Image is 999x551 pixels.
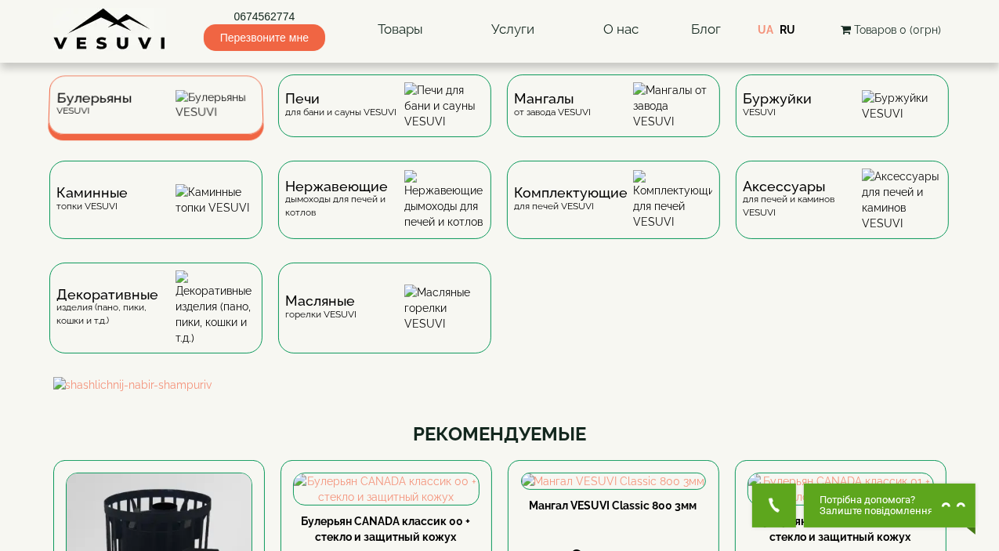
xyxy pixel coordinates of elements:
div: для печей и каминов VESUVI [744,180,862,219]
a: 0674562774 [204,9,325,24]
div: VESUVI [744,92,813,118]
a: Мангал VESUVI Classic 800 3мм [530,499,697,512]
img: Комплектующие для печей VESUVI [633,170,712,230]
img: Булерьян CANADA классик 00 + стекло и защитный кожух [294,473,479,505]
img: Булерьян CANADA классик 01 + стекло и защитный кожух [748,473,933,505]
img: Мангалы от завода VESUVI [633,82,712,129]
span: Перезвоните мне [204,24,325,51]
span: Комплектующие [515,187,628,199]
img: Нержавеющие дымоходы для печей и котлов [404,170,483,230]
a: О нас [588,12,654,48]
a: Аксессуарыдля печей и каминов VESUVI Аксессуары для печей и каминов VESUVI [728,161,957,263]
a: БулерьяныVESUVI Булерьяны VESUVI [42,74,270,161]
img: Масляные горелки VESUVI [404,285,483,332]
a: Масляныегорелки VESUVI Масляные горелки VESUVI [270,263,499,377]
div: топки VESUVI [57,187,128,212]
span: Масляные [286,295,357,307]
a: Печидля бани и сауны VESUVI Печи для бани и сауны VESUVI [270,74,499,161]
img: Завод VESUVI [53,8,167,51]
a: БуржуйкиVESUVI Буржуйки VESUVI [728,74,957,161]
a: UA [758,24,773,36]
button: Get Call button [752,484,796,527]
span: Мангалы [515,92,592,105]
span: Булерьяны [56,92,132,104]
a: Товары [362,12,439,48]
div: от завода VESUVI [515,92,592,118]
span: Декоративные [57,288,176,301]
img: Каминные топки VESUVI [176,184,255,216]
img: Печи для бани и сауны VESUVI [404,82,483,129]
a: Каминныетопки VESUVI Каминные топки VESUVI [42,161,270,263]
img: Буржуйки VESUVI [862,90,941,121]
span: Каминные [57,187,128,199]
img: Декоративные изделия (пано, пики, кошки и т.д.) [176,270,255,346]
a: Мангалыот завода VESUVI Мангалы от завода VESUVI [499,74,728,161]
div: горелки VESUVI [286,295,357,321]
img: Булерьяны VESUVI [176,90,255,120]
div: изделия (пано, пики, кошки и т.д.) [57,288,176,328]
span: Нержавеющие [286,180,404,193]
div: VESUVI [56,92,131,117]
img: Аксессуары для печей и каминов VESUVI [862,169,941,231]
span: Буржуйки [744,92,813,105]
span: Печи [286,92,397,105]
a: Булерьян CANADA классик 00 + стекло и защитный кожух [302,515,471,543]
button: Chat button [804,484,975,527]
span: Залиште повідомлення [820,506,933,517]
span: Аксессуары [744,180,862,193]
a: RU [780,24,795,36]
a: Нержавеющиедымоходы для печей и котлов Нержавеющие дымоходы для печей и котлов [270,161,499,263]
a: Блог [691,21,721,37]
img: shashlichnij-nabir-shampuriv [53,377,947,393]
div: дымоходы для печей и котлов [286,180,404,219]
span: Потрібна допомога? [820,495,933,506]
a: Декоративныеизделия (пано, пики, кошки и т.д.) Декоративные изделия (пано, пики, кошки и т.д.) [42,263,270,377]
a: Комплектующиедля печей VESUVI Комплектующие для печей VESUVI [499,161,728,263]
button: Товаров 0 (0грн) [836,21,946,38]
div: для печей VESUVI [515,187,628,212]
div: для бани и сауны VESUVI [286,92,397,118]
img: Мангал VESUVI Classic 800 3мм [522,473,705,489]
span: Товаров 0 (0грн) [854,24,941,36]
a: Услуги [476,12,550,48]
